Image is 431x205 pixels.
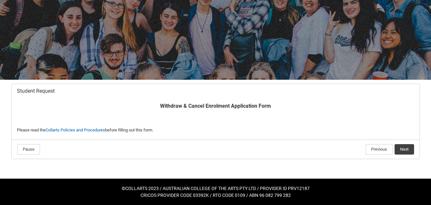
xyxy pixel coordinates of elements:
p: Please read the before filling out this form. [17,127,414,133]
a: Collarts Policies and Procedures [46,128,105,132]
b: Withdraw & Cancel Enrolment Application Form [160,103,271,109]
button: Pause [17,144,40,155]
button: Previous [366,144,393,155]
button: Next [395,144,414,155]
span: Student Request [17,88,55,94]
article: Redu_Student_Request flow [11,84,420,159]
